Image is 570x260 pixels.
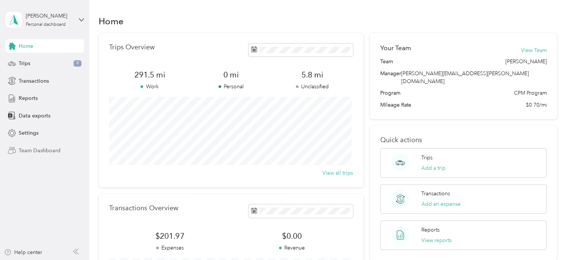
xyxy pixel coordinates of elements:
[421,190,450,198] p: Transactions
[109,43,155,51] p: Trips Overview
[190,83,272,91] p: Personal
[109,83,190,91] p: Work
[99,17,124,25] h1: Home
[74,60,81,67] span: 9
[380,43,411,53] h2: Your Team
[380,101,411,109] span: Mileage Rate
[231,244,353,252] p: Revenue
[26,22,66,27] div: Personal dashboard
[421,200,461,208] button: Add an expense
[272,83,353,91] p: Unclassified
[514,89,546,97] span: CPM Program
[401,70,529,85] span: [PERSON_NAME][EMAIL_ADDRESS][PERSON_NAME][DOMAIN_NAME]
[4,248,42,256] button: Help center
[19,112,50,120] span: Data exports
[19,147,61,155] span: Team Dashboard
[421,226,440,234] p: Reports
[380,89,400,97] span: Program
[505,58,546,65] span: [PERSON_NAME]
[109,70,190,80] span: 291.5 mi
[231,231,353,241] span: $0.00
[109,231,231,241] span: $201.97
[421,154,433,162] p: Trips
[421,164,446,172] button: Add a trip
[19,94,38,102] span: Reports
[528,218,570,260] iframe: Everlance-gr Chat Button Frame
[109,204,178,212] p: Transactions Overview
[521,46,546,54] button: View Team
[19,59,30,67] span: Trips
[109,244,231,252] p: Expenses
[380,70,401,85] span: Manager
[526,101,546,109] span: $0.70/mi
[421,236,452,244] button: View reports
[380,58,393,65] span: Team
[272,70,353,80] span: 5.8 mi
[190,70,272,80] span: 0 mi
[19,77,49,85] span: Transactions
[19,129,38,137] span: Settings
[19,42,33,50] span: Home
[380,136,546,144] p: Quick actions
[26,12,72,20] div: [PERSON_NAME]
[322,169,353,177] button: View all trips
